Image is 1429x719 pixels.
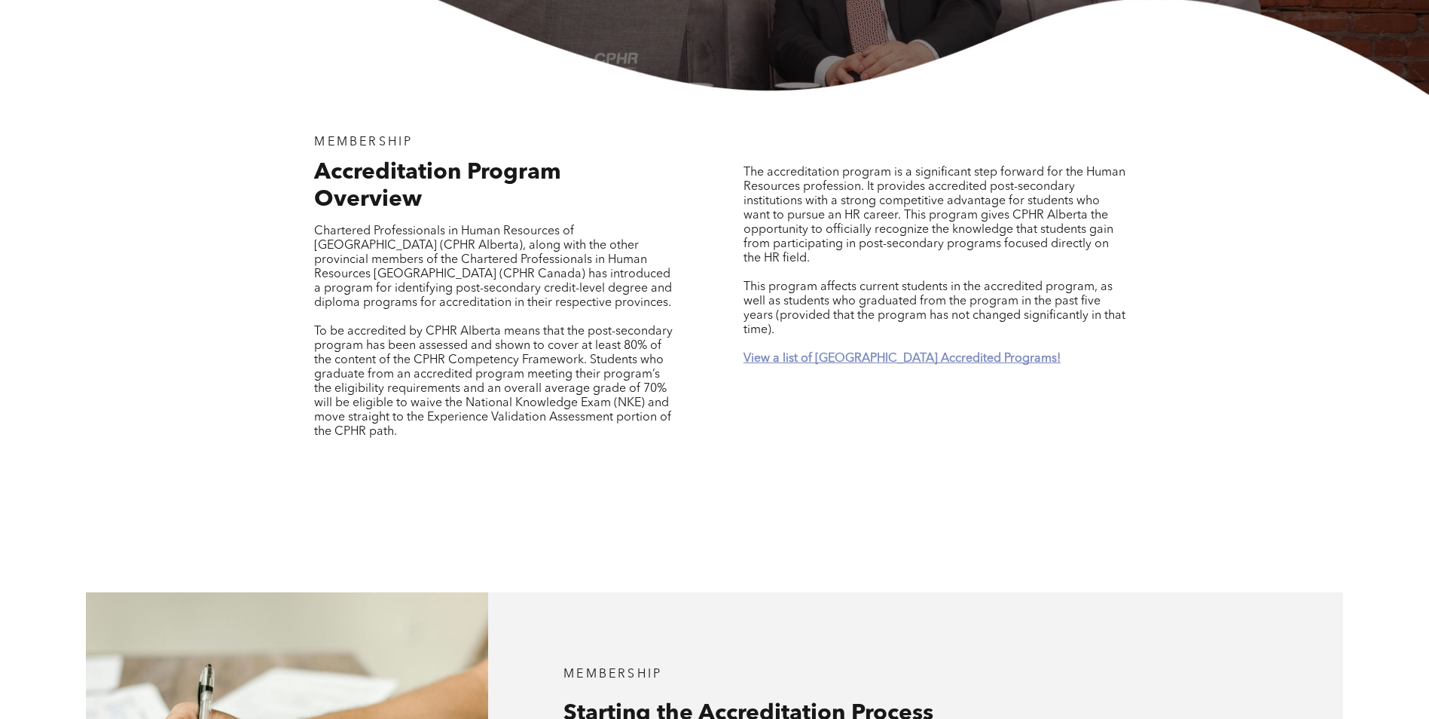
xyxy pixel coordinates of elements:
[314,326,673,438] span: To be accredited by CPHR Alberta means that the post-secondary program has been assessed and show...
[314,225,672,309] span: Chartered Professionals in Human Resources of [GEOGRAPHIC_DATA] (CPHR Alberta), along with the ot...
[744,167,1125,265] span: The accreditation program is a significant step forward for the Human Resources profession. It pr...
[314,161,561,211] span: Accreditation Program Overview
[314,136,413,148] span: MEMBERSHIP
[744,281,1125,336] span: This program affects current students in the accredited program, as well as students who graduate...
[563,669,662,681] span: MEMBERSHIP
[744,353,1061,365] a: View a list of [GEOGRAPHIC_DATA] Accredited Programs!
